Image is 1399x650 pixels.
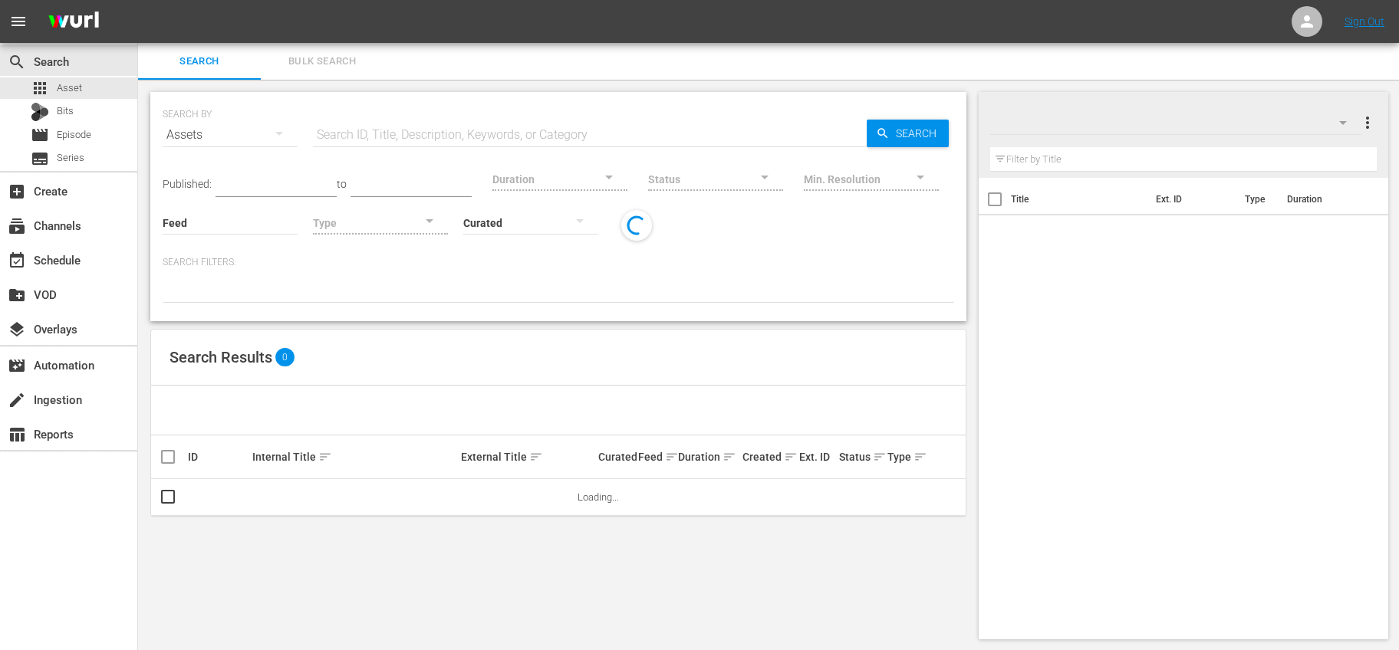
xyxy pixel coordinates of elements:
span: Automation [8,356,26,375]
div: Type [887,448,915,466]
div: Assets [163,113,298,156]
span: more_vert [1358,113,1377,132]
span: 0 [275,348,295,366]
span: sort [318,450,332,464]
span: sort [723,450,736,464]
span: Episode [31,126,49,144]
div: Ext. ID [799,451,834,463]
span: sort [784,450,798,464]
div: Curated [598,451,634,463]
div: Created [742,448,794,466]
span: sort [529,450,543,464]
span: Bits [57,103,74,119]
span: sort [665,450,679,464]
a: Sign Out [1345,15,1384,28]
div: Internal Title [252,448,457,466]
span: Schedule [8,251,26,270]
span: Overlays [8,320,26,339]
span: Bulk Search [270,53,374,71]
p: Search Filters: [163,256,954,269]
div: Duration [678,448,738,466]
span: Search [147,53,252,71]
span: Reports [8,425,26,444]
span: Search [890,120,949,147]
th: Type [1236,178,1278,221]
th: Duration [1278,178,1370,221]
div: Bits [31,103,49,121]
span: to [337,178,347,190]
span: Ingestion [8,391,26,409]
div: External Title [461,448,593,466]
div: Feed [638,448,673,466]
span: sort [913,450,927,464]
div: Status [839,448,883,466]
span: Search [8,53,26,71]
span: Search Results [170,348,272,366]
th: Ext. ID [1147,178,1236,221]
span: Series [57,150,84,166]
div: ID [188,451,248,463]
span: Loading... [578,491,619,503]
span: Series [31,149,49,168]
span: Episode [57,127,91,143]
span: Asset [57,80,82,96]
span: menu [9,12,28,31]
span: Asset [31,79,49,97]
img: ans4CAIJ8jUAAAAAAAAAAAAAAAAAAAAAAAAgQb4GAAAAAAAAAAAAAAAAAAAAAAAAJMjXAAAAAAAAAAAAAAAAAAAAAAAAgAT5G... [37,4,110,40]
span: Channels [8,217,26,235]
span: sort [873,450,887,464]
button: Search [867,120,949,147]
button: more_vert [1358,104,1377,141]
span: VOD [8,286,26,304]
span: Create [8,182,26,201]
span: Published: [163,178,212,190]
th: Title [1011,178,1147,221]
